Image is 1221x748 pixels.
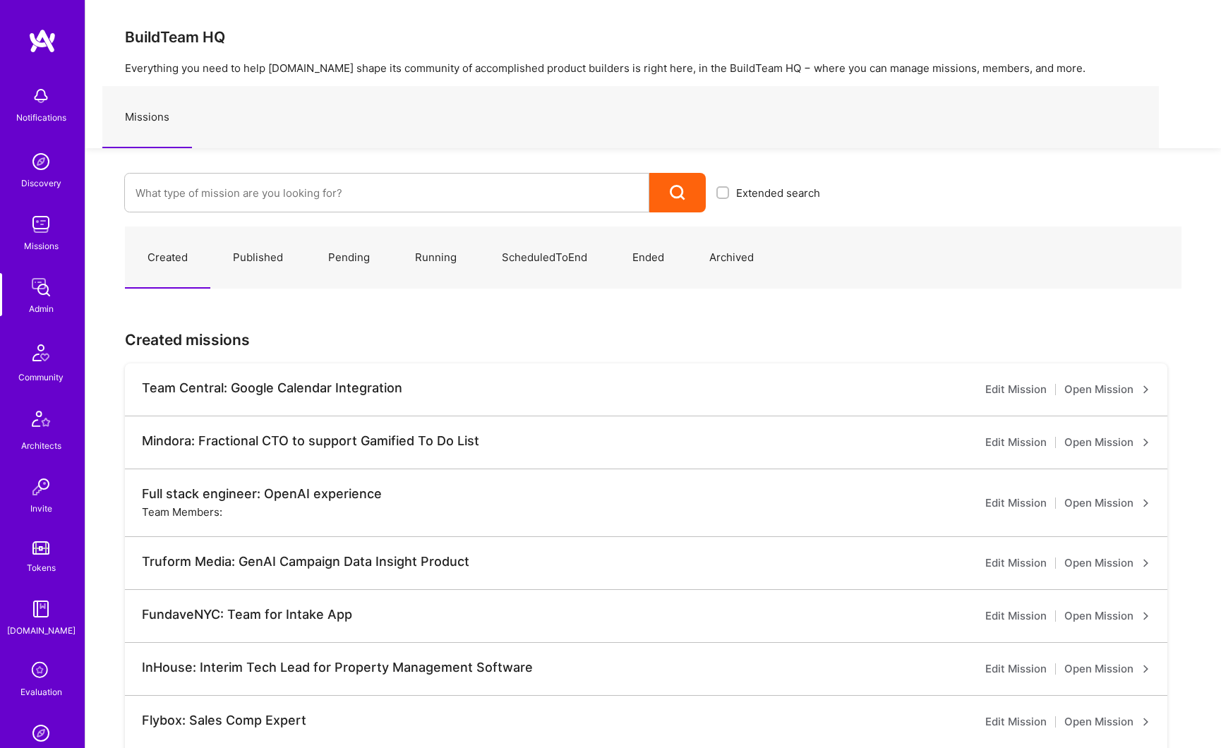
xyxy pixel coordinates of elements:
a: Pending [306,227,392,289]
a: Edit Mission [985,434,1047,451]
div: Team Central: Google Calendar Integration [142,380,402,396]
i: icon ArrowRight [1142,665,1150,673]
img: discovery [27,147,55,176]
div: InHouse: Interim Tech Lead for Property Management Software [142,660,533,675]
a: Edit Mission [985,608,1047,625]
p: Everything you need to help [DOMAIN_NAME] shape its community of accomplished product builders is... [125,61,1181,76]
img: Community [24,336,58,370]
i: icon ArrowRight [1142,499,1150,507]
img: logo [28,28,56,54]
i: icon ArrowRight [1142,612,1150,620]
div: Tokens [27,560,56,575]
a: ScheduledToEnd [479,227,610,289]
div: Team Members: [142,505,222,519]
img: Invite [27,473,55,501]
i: icon Search [670,185,686,201]
a: Ended [610,227,687,289]
a: Created [125,227,210,289]
i: icon ArrowRight [1142,438,1150,447]
a: Open Mission [1064,713,1150,730]
img: Architects [24,404,58,438]
div: Discovery [21,176,61,191]
div: Notifications [16,110,66,125]
a: Open Mission [1064,381,1150,398]
a: Edit Mission [985,713,1047,730]
h3: BuildTeam HQ [125,28,1181,46]
img: guide book [27,595,55,623]
i: icon ArrowRight [1142,385,1150,394]
a: Open Mission [1064,495,1150,512]
a: Edit Mission [985,555,1047,572]
span: Extended search [736,186,820,200]
h3: Created missions [125,331,1181,349]
a: Edit Mission [985,381,1047,398]
a: Open Mission [1064,608,1150,625]
input: What type of mission are you looking for? [136,175,638,211]
i: icon SelectionTeam [28,658,54,684]
div: Invite [30,501,52,516]
img: bell [27,82,55,110]
div: Flybox: Sales Comp Expert [142,713,306,728]
a: Edit Mission [985,660,1047,677]
div: Architects [21,438,61,453]
div: Mindora: Fractional CTO to support Gamified To Do List [142,433,479,449]
img: teamwork [27,210,55,239]
div: Missions [24,239,59,253]
div: Truform Media: GenAI Campaign Data Insight Product [142,554,469,569]
div: Full stack engineer: OpenAI experience [142,486,382,502]
a: Open Mission [1064,555,1150,572]
div: [DOMAIN_NAME] [7,623,76,638]
i: icon ArrowRight [1142,718,1150,726]
div: Evaluation [20,684,62,699]
a: Open Mission [1064,660,1150,677]
img: tokens [32,541,49,555]
div: Community [18,370,64,385]
a: Open Mission [1064,434,1150,451]
img: Admin Search [27,719,55,747]
a: Missions [102,87,192,148]
a: Running [392,227,479,289]
div: Admin [29,301,54,316]
div: FundaveNYC: Team for Intake App [142,607,352,622]
a: Published [210,227,306,289]
a: Archived [687,227,776,289]
i: icon ArrowRight [1142,559,1150,567]
a: Edit Mission [985,495,1047,512]
img: admin teamwork [27,273,55,301]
